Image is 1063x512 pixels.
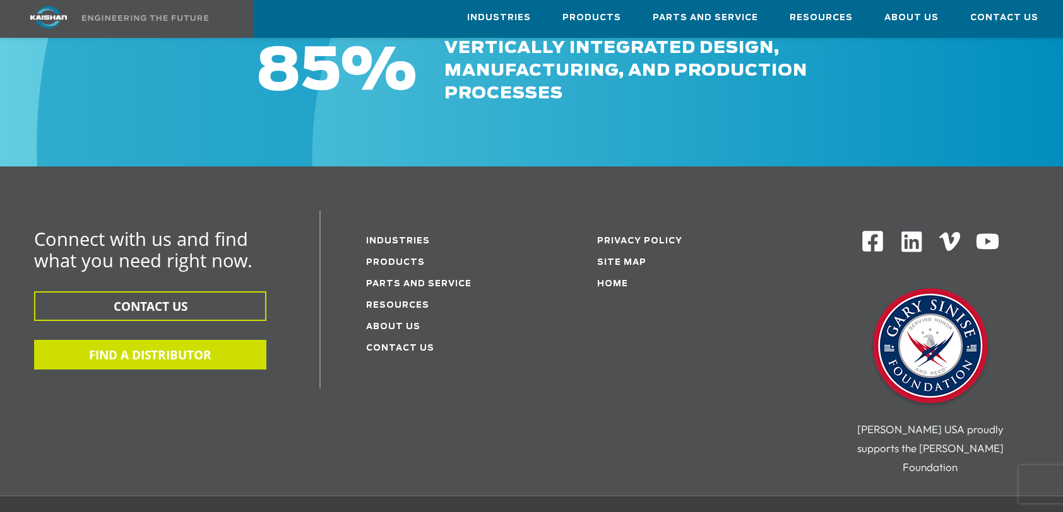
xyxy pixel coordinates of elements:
a: Industries [467,1,531,35]
img: Engineering the future [82,15,208,21]
a: Parts and service [366,280,472,288]
img: Gary Sinise Foundation [867,284,994,410]
img: Vimeo [939,232,961,250]
span: % [341,43,417,101]
span: Products [562,11,621,25]
span: 85 [256,43,341,101]
a: Resources [790,1,853,35]
a: Contact Us [970,1,1038,35]
img: Linkedin [900,230,924,254]
a: Parts and Service [653,1,758,35]
a: Home [597,280,628,288]
a: Products [366,259,425,267]
button: CONTACT US [34,291,266,321]
a: Industries [366,237,430,245]
span: Industries [467,11,531,25]
a: Privacy Policy [597,237,682,245]
a: Site Map [597,259,646,267]
a: Products [562,1,621,35]
span: [PERSON_NAME] USA proudly supports the [PERSON_NAME] Foundation [857,422,1004,474]
button: FIND A DISTRIBUTOR [34,340,266,369]
span: Parts and Service [653,11,758,25]
span: vertically integrated design, manufacturing, and production processes [444,40,807,102]
img: Youtube [975,230,1000,254]
span: About Us [884,11,939,25]
a: Contact Us [366,344,434,352]
span: Connect with us and find what you need right now. [34,226,252,272]
span: Contact Us [970,11,1038,25]
a: About Us [884,1,939,35]
img: kaishan logo [1,6,96,28]
span: Resources [790,11,853,25]
a: About Us [366,323,420,331]
img: Facebook [861,230,884,253]
a: Resources [366,301,429,310]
